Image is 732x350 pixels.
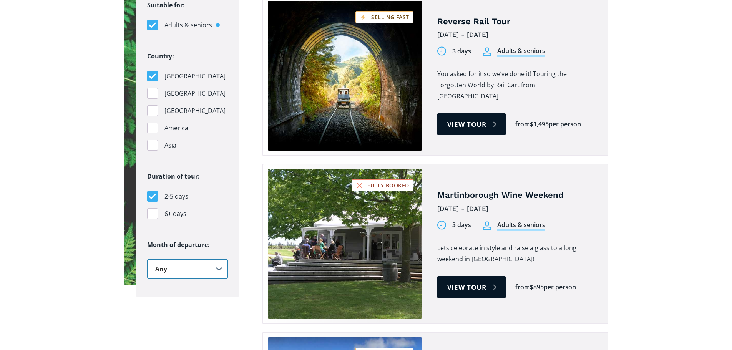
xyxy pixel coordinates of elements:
p: Lets celebrate in style and raise a glass to a long weekend in [GEOGRAPHIC_DATA]! [437,242,596,265]
a: View tour [437,276,506,298]
div: per person [549,120,581,129]
div: Adults & seniors [497,221,545,231]
span: Adults & seniors [164,20,212,30]
div: days [457,221,471,229]
p: You asked for it so we’ve done it! Touring the Forgotten World by Rail Cart from [GEOGRAPHIC_DATA]. [437,68,596,102]
span: [GEOGRAPHIC_DATA] [164,71,226,81]
span: [GEOGRAPHIC_DATA] [164,88,226,99]
div: [DATE] - [DATE] [437,29,596,41]
legend: Month of departure: [147,239,228,250]
span: America [164,123,188,133]
span: [GEOGRAPHIC_DATA] [164,106,226,116]
h4: Reverse Rail Tour [437,16,596,27]
a: View tour [437,113,506,135]
legend: Duration of tour: [147,171,200,182]
div: per person [544,283,576,292]
div: from [515,283,530,292]
span: 2-5 days [164,191,188,202]
span: Asia [164,140,176,151]
div: 3 [452,47,456,56]
div: 3 [452,221,456,229]
div: $895 [530,283,544,292]
div: from [515,120,530,129]
span: 6+ days [164,209,186,219]
div: days [457,47,471,56]
h4: Martinborough Wine Weekend [437,190,596,201]
div: [DATE] - [DATE] [437,203,596,215]
div: Adults & seniors [497,46,545,57]
legend: Country: [147,51,174,62]
div: $1,495 [530,120,549,129]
